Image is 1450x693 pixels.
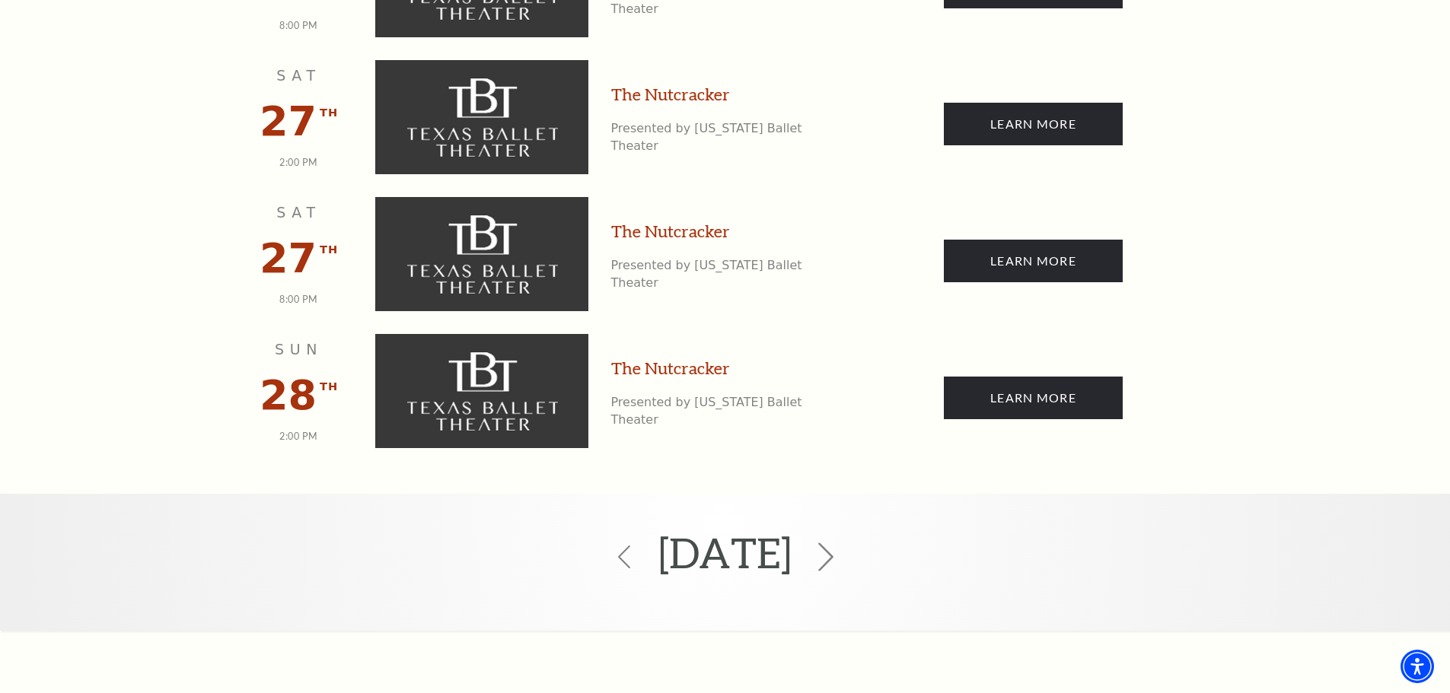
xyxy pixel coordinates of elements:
[613,545,636,568] svg: Click to view the previous month
[611,220,730,243] a: The Nutcracker
[611,394,847,428] p: Presented by [US_STATE] Ballet Theater
[611,257,847,291] p: Presented by [US_STATE] Ballet Theater
[253,65,345,87] p: Sat
[944,103,1123,145] a: Presented by Texas Ballet Theater Learn More
[253,339,345,361] p: Sun
[611,357,730,380] a: The Nutcracker
[260,234,317,282] span: 27
[320,103,338,122] span: th
[260,97,317,145] span: 27
[944,377,1123,419] a: Presented by Texas Ballet Theater Learn More
[260,371,317,419] span: 28
[320,377,338,396] span: th
[279,294,318,305] span: 8:00 PM
[1401,650,1434,683] div: Accessibility Menu
[320,240,338,259] span: th
[279,431,318,442] span: 2:00 PM
[279,20,318,31] span: 8:00 PM
[811,542,840,571] svg: Click to view the next month
[375,197,588,311] img: The Nutcracker
[279,157,318,168] span: 2:00 PM
[375,334,588,448] img: The Nutcracker
[944,240,1123,282] a: Presented by Texas Ballet Theater Learn More
[611,120,847,154] p: Presented by [US_STATE] Ballet Theater
[658,505,792,600] h2: [DATE]
[611,83,730,106] a: The Nutcracker
[253,202,345,224] p: Sat
[375,60,588,174] img: The Nutcracker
